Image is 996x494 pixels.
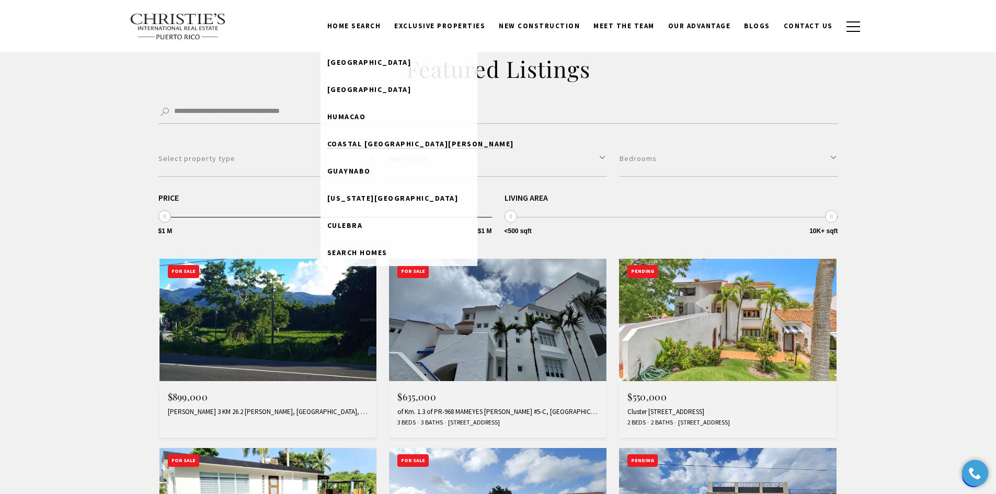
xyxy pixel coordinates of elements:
[159,259,377,438] a: For Sale For Sale $899,000 [PERSON_NAME] 3 KM 26.2 [PERSON_NAME], [GEOGRAPHIC_DATA], PR 00745
[320,49,477,76] a: Dorado Beach
[492,16,587,36] a: New Construction
[168,408,369,416] div: [PERSON_NAME] 3 KM 26.2 [PERSON_NAME], [GEOGRAPHIC_DATA], PR 00745
[619,259,837,381] img: Pending
[327,112,366,121] span: Humacao
[327,166,371,176] span: Guaynabo
[737,16,777,36] a: Blogs
[130,13,227,40] img: Christie's International Real Estate text transparent background
[320,76,477,103] a: Rio Grande
[619,259,837,438] a: Pending Pending $550,000 Cluster [STREET_ADDRESS] 2 Beds 2 Baths [STREET_ADDRESS]
[320,185,477,212] a: Puerto Rico West Coast
[387,16,492,36] a: Exclusive Properties
[168,390,208,403] span: $899,000
[418,418,443,427] span: 3 Baths
[320,157,477,185] a: Guaynabo
[397,454,429,467] div: For Sale
[158,141,376,177] button: Select property type
[397,418,416,427] span: 3 Beds
[784,21,833,30] span: Contact Us
[627,265,658,278] div: Pending
[627,418,646,427] span: 2 Beds
[478,228,492,234] span: $1 M
[320,103,477,130] a: Humacao
[320,212,477,239] a: Culebra
[389,259,606,381] img: For Sale
[394,21,485,30] span: Exclusive Properties
[587,16,661,36] a: Meet the Team
[327,58,411,67] span: [GEOGRAPHIC_DATA]
[620,141,838,177] button: Bedrooms
[327,193,459,203] span: [US_STATE][GEOGRAPHIC_DATA]
[389,259,606,438] a: For Sale For Sale $635,000 of Km. 1.3 of PR-968 MAMEYES [PERSON_NAME] #5-C, [GEOGRAPHIC_DATA], PR...
[397,390,436,403] span: $635,000
[158,228,173,234] span: $1 M
[320,130,477,157] a: Coastal San Juan
[168,454,199,467] div: For Sale
[777,16,840,36] a: Contact Us
[627,390,667,403] span: $550,000
[676,418,730,427] span: [STREET_ADDRESS]
[445,418,500,427] span: [STREET_ADDRESS]
[668,21,731,30] span: Our Advantage
[505,228,532,234] span: <500 sqft
[744,21,770,30] span: Blogs
[661,16,738,36] a: Our Advantage
[327,85,411,94] span: [GEOGRAPHIC_DATA]
[327,139,514,148] span: Coastal [GEOGRAPHIC_DATA][PERSON_NAME]
[389,141,607,177] button: Bathrooms
[840,12,867,42] button: button
[627,408,828,416] div: Cluster [STREET_ADDRESS]
[648,418,673,427] span: 2 Baths
[273,54,723,84] h2: Featured Listings
[397,408,598,416] div: of Km. 1.3 of PR-968 MAMEYES [PERSON_NAME] #5-C, [GEOGRAPHIC_DATA], PR 00745
[327,248,387,257] span: Search Homes
[320,239,477,266] a: search
[499,21,580,30] span: New Construction
[168,265,199,278] div: For Sale
[159,259,377,381] img: For Sale
[809,228,838,234] span: 10K+ sqft
[627,454,658,467] div: Pending
[320,16,388,36] a: Home Search
[158,100,838,124] input: Search by Address, City, or Neighborhood
[327,221,363,230] span: Culebra
[397,265,429,278] div: For Sale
